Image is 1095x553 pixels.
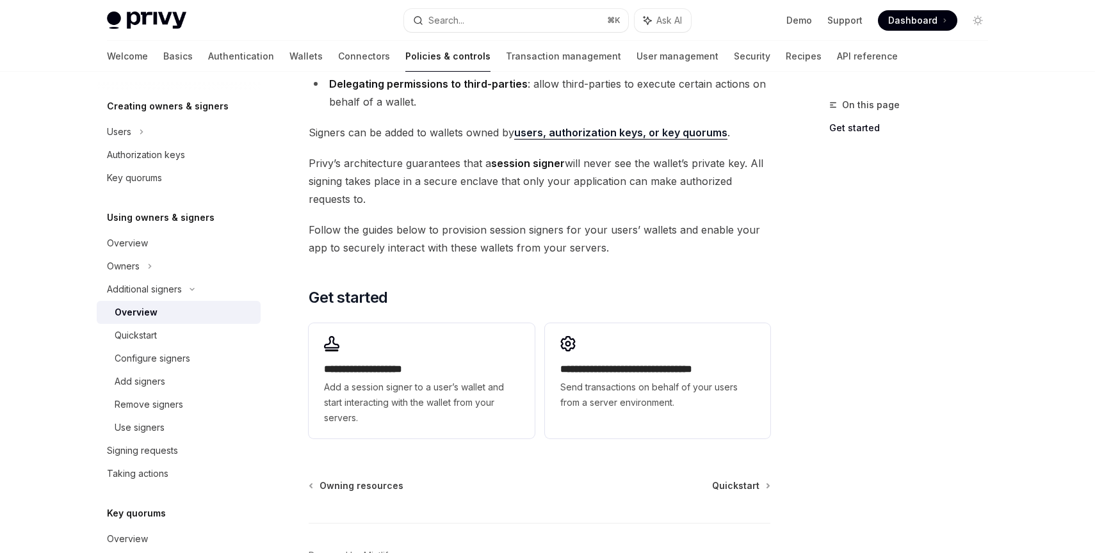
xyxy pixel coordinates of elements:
[107,99,229,114] h5: Creating owners & signers
[97,143,261,166] a: Authorization keys
[338,41,390,72] a: Connectors
[506,41,621,72] a: Transaction management
[309,75,770,111] li: : allow third-parties to execute certain actions on behalf of a wallet.
[107,466,168,481] div: Taking actions
[320,479,403,492] span: Owning resources
[712,479,769,492] a: Quickstart
[786,14,812,27] a: Demo
[97,324,261,347] a: Quickstart
[786,41,822,72] a: Recipes
[878,10,957,31] a: Dashboard
[115,305,158,320] div: Overview
[968,10,988,31] button: Toggle dark mode
[324,380,519,426] span: Add a session signer to a user’s wallet and start interacting with the wallet from your servers.
[310,479,403,492] a: Owning resources
[97,527,261,550] a: Overview
[635,9,691,32] button: Ask AI
[107,506,166,521] h5: Key quorums
[107,41,148,72] a: Welcome
[289,41,323,72] a: Wallets
[829,118,998,138] a: Get started
[208,41,274,72] a: Authentication
[842,97,900,113] span: On this page
[107,124,131,140] div: Users
[115,420,165,435] div: Use signers
[491,157,565,170] strong: session signer
[115,397,183,412] div: Remove signers
[107,12,186,29] img: light logo
[107,147,185,163] div: Authorization keys
[656,14,682,27] span: Ask AI
[888,14,937,27] span: Dashboard
[97,393,261,416] a: Remove signers
[115,328,157,343] div: Quickstart
[163,41,193,72] a: Basics
[97,166,261,189] a: Key quorums
[115,374,165,389] div: Add signers
[107,210,215,225] h5: Using owners & signers
[97,439,261,462] a: Signing requests
[405,41,491,72] a: Policies & controls
[107,443,178,458] div: Signing requests
[309,323,534,438] a: **** **** **** *****Add a session signer to a user’s wallet and start interacting with the wallet...
[712,479,759,492] span: Quickstart
[115,351,190,366] div: Configure signers
[107,259,140,274] div: Owners
[734,41,770,72] a: Security
[607,15,620,26] span: ⌘ K
[97,416,261,439] a: Use signers
[309,154,770,208] span: Privy’s architecture guarantees that a will never see the wallet’s private key. All signing takes...
[97,370,261,393] a: Add signers
[837,41,898,72] a: API reference
[107,531,148,547] div: Overview
[514,126,727,140] a: users, authorization keys, or key quorums
[107,170,162,186] div: Key quorums
[309,287,387,308] span: Get started
[329,77,528,90] strong: Delegating permissions to third-parties
[309,221,770,257] span: Follow the guides below to provision session signers for your users’ wallets and enable your app ...
[428,13,464,28] div: Search...
[107,282,182,297] div: Additional signers
[97,301,261,324] a: Overview
[97,462,261,485] a: Taking actions
[637,41,718,72] a: User management
[97,232,261,255] a: Overview
[404,9,628,32] button: Search...⌘K
[107,236,148,251] div: Overview
[560,380,755,410] span: Send transactions on behalf of your users from a server environment.
[97,347,261,370] a: Configure signers
[827,14,863,27] a: Support
[309,124,770,141] span: Signers can be added to wallets owned by .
